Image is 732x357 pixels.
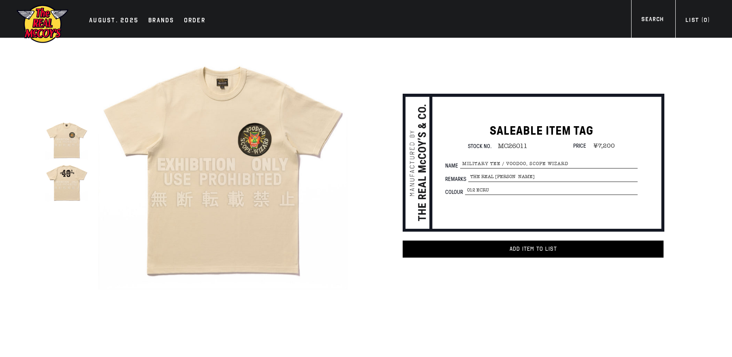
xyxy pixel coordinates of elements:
span: 012 ECRU [465,186,638,195]
div: Order [184,15,205,27]
span: MILITARY TEE / VOODOO, SCOPE WIZARD [460,160,638,169]
div: true [96,38,350,292]
span: Stock No. [468,142,492,150]
span: MC26011 [492,143,527,150]
span: 0 [704,17,707,24]
button: Add item to List [403,241,664,258]
a: Order [180,15,209,27]
a: AUGUST. 2025 [85,15,143,27]
span: The Real [PERSON_NAME] [468,173,638,182]
div: AUGUST. 2025 [89,15,139,27]
img: mccoys-exhibition [16,4,69,44]
a: List (0) [675,16,720,27]
div: List ( ) [685,16,710,27]
span: Add item to List [510,245,557,252]
img: MILITARY TEE / VOODOO, SCOPE WIZARD [45,161,88,203]
a: Search [631,15,674,26]
span: Remarks [445,176,468,182]
span: Price [573,142,586,150]
span: ¥7,200 [587,142,615,150]
span: Name [445,163,460,169]
img: MILITARY TEE / VOODOO, SCOPE WIZARD [45,118,88,161]
img: MILITARY TEE / VOODOO, SCOPE WIZARD [98,40,348,290]
span: Colour [445,189,465,195]
h1: SALEABLE ITEM TAG [445,123,638,138]
div: Search [641,15,664,26]
div: Brands [148,15,174,27]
